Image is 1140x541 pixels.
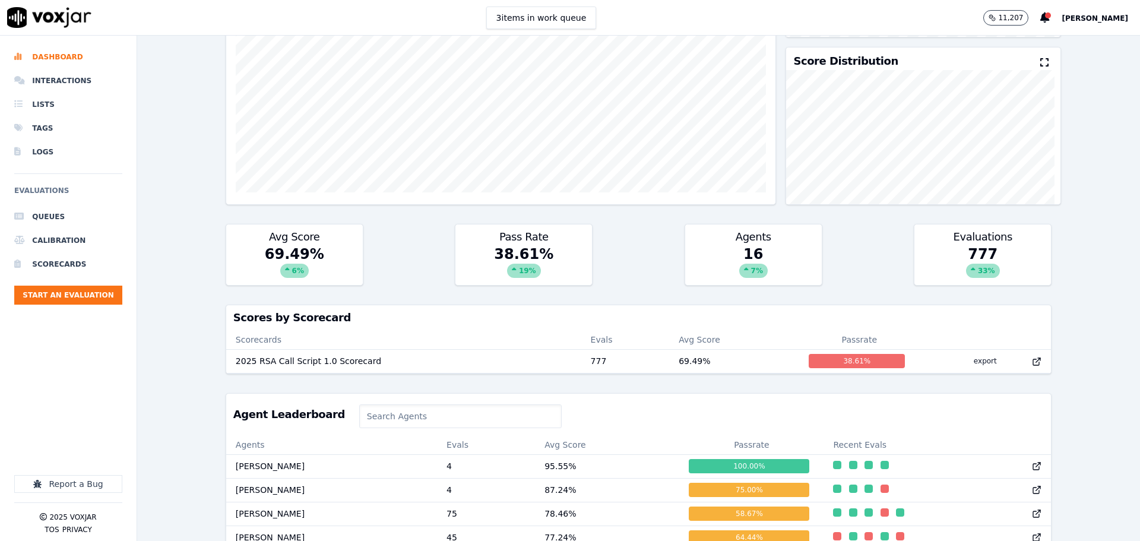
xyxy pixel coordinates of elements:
div: 19 % [507,264,541,278]
p: 11,207 [998,13,1023,23]
div: 75.00 % [689,483,809,497]
div: 38.61 % [809,354,905,368]
td: 69.49 % [669,349,799,373]
a: Queues [14,205,122,229]
div: 38.61 % [455,245,592,285]
a: Scorecards [14,252,122,276]
p: 2025 Voxjar [49,512,96,522]
td: 75 [437,502,535,526]
h3: Evaluations [921,232,1044,242]
div: 7 % [739,264,768,278]
td: 78.46 % [535,502,679,526]
td: 95.55 % [535,454,679,478]
th: Avg Score [669,330,799,349]
th: Passrate [679,435,824,454]
td: [PERSON_NAME] [226,478,437,502]
h3: Scores by Scorecard [233,312,1044,323]
h3: Agent Leaderboard [233,409,345,420]
td: 87.24 % [535,478,679,502]
button: TOS [45,525,59,534]
td: 2025 RSA Call Script 1.0 Scorecard [226,349,581,373]
h3: Pass Rate [463,232,585,242]
div: 16 [685,245,822,285]
button: export [964,352,1006,371]
a: Lists [14,93,122,116]
th: Evals [437,435,535,454]
div: 6 % [280,264,309,278]
th: Evals [581,330,670,349]
td: [PERSON_NAME] [226,454,437,478]
td: [PERSON_NAME] [226,502,437,526]
a: Calibration [14,229,122,252]
th: Agents [226,435,437,454]
button: 11,207 [983,10,1028,26]
div: 69.49 % [226,245,363,285]
button: 11,207 [983,10,1040,26]
h3: Agents [692,232,815,242]
th: Recent Evals [824,435,1051,454]
th: Scorecards [226,330,581,349]
a: Tags [14,116,122,140]
div: 58.67 % [689,507,809,521]
th: Passrate [799,330,919,349]
button: Report a Bug [14,475,122,493]
button: Privacy [62,525,92,534]
button: [PERSON_NAME] [1062,11,1140,25]
div: 777 [914,245,1051,285]
td: 777 [581,349,670,373]
div: 33 % [966,264,1000,278]
a: Logs [14,140,122,164]
th: Avg Score [535,435,679,454]
div: 100.00 % [689,459,809,473]
span: [PERSON_NAME] [1062,14,1128,23]
a: Dashboard [14,45,122,69]
a: Interactions [14,69,122,93]
h3: Avg Score [233,232,356,242]
button: 3items in work queue [486,7,597,29]
td: 4 [437,478,535,502]
h6: Evaluations [14,184,122,205]
button: Start an Evaluation [14,286,122,305]
img: voxjar logo [7,7,91,28]
h3: Score Distribution [793,56,898,67]
td: 4 [437,454,535,478]
input: Search Agents [359,404,562,428]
